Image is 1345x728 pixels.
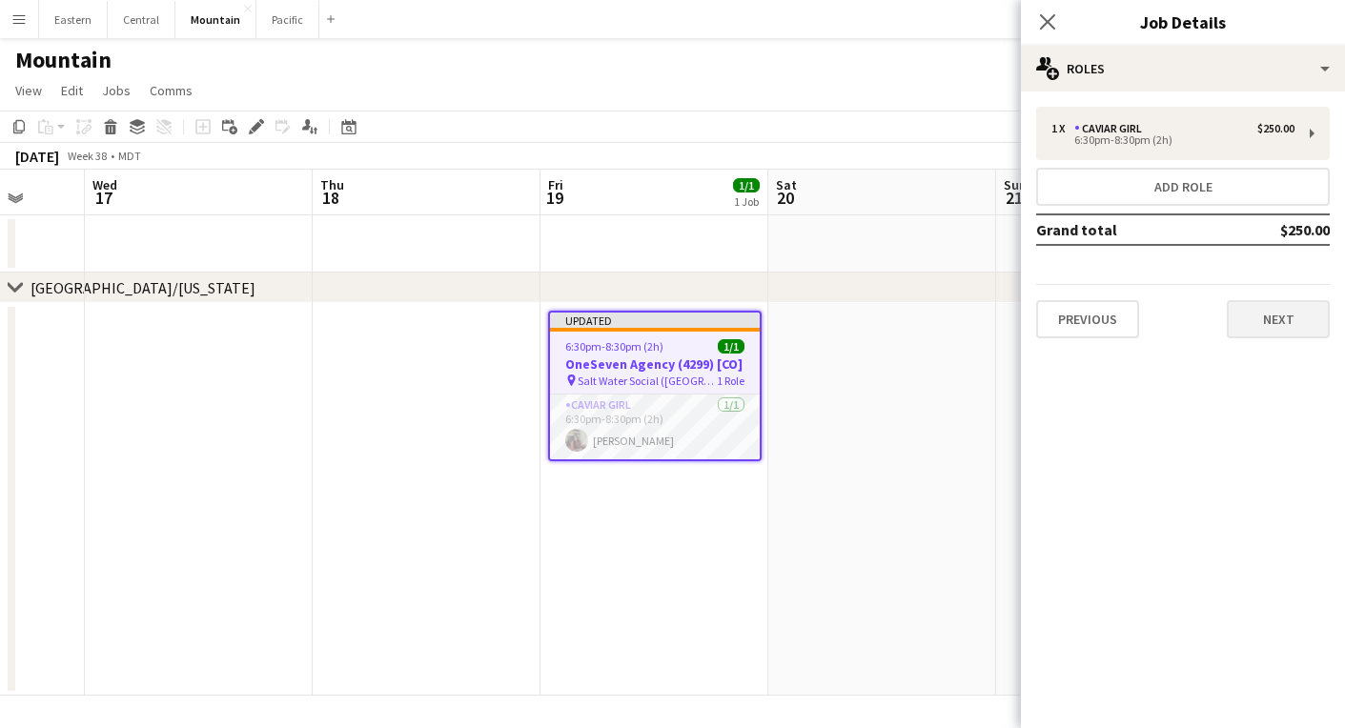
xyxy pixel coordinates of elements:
button: Next [1227,300,1330,338]
div: 1 Job [734,194,759,209]
span: Comms [150,82,193,99]
div: [DATE] [15,147,59,166]
span: 21 [1001,187,1027,209]
span: Salt Water Social ([GEOGRAPHIC_DATA], [GEOGRAPHIC_DATA]) [578,374,717,388]
span: 18 [317,187,344,209]
button: Pacific [256,1,319,38]
div: Updated [550,313,760,328]
button: Central [108,1,175,38]
span: 1/1 [718,339,744,354]
span: 1/1 [733,178,760,192]
button: Previous [1036,300,1139,338]
span: Fri [548,176,563,193]
h3: Job Details [1021,10,1345,34]
div: [GEOGRAPHIC_DATA]/[US_STATE] [31,278,255,297]
span: Jobs [102,82,131,99]
span: Sun [1004,176,1027,193]
span: 1 Role [717,374,744,388]
span: 19 [545,187,563,209]
div: Roles [1021,46,1345,91]
span: View [15,82,42,99]
h3: OneSeven Agency (4299) [CO] [550,355,760,373]
span: Thu [320,176,344,193]
span: Edit [61,82,83,99]
span: Wed [92,176,117,193]
a: Comms [142,78,200,103]
div: 6:30pm-8:30pm (2h) [1051,135,1294,145]
div: Caviar Girl [1074,122,1150,135]
button: Mountain [175,1,256,38]
div: 1 x [1051,122,1074,135]
app-card-role: Caviar Girl1/16:30pm-8:30pm (2h)[PERSON_NAME] [550,394,760,459]
td: Grand total [1036,214,1217,245]
h1: Mountain [15,46,112,74]
span: Week 38 [63,149,111,163]
a: Jobs [94,78,138,103]
span: 20 [773,187,797,209]
td: $250.00 [1217,214,1330,245]
app-job-card: Updated6:30pm-8:30pm (2h)1/1OneSeven Agency (4299) [CO] Salt Water Social ([GEOGRAPHIC_DATA], [GE... [548,311,762,461]
span: Sat [776,176,797,193]
a: Edit [53,78,91,103]
div: MDT [118,149,141,163]
button: Add role [1036,168,1330,206]
span: 6:30pm-8:30pm (2h) [565,339,663,354]
div: $250.00 [1257,122,1294,135]
span: 17 [90,187,117,209]
button: Eastern [39,1,108,38]
a: View [8,78,50,103]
